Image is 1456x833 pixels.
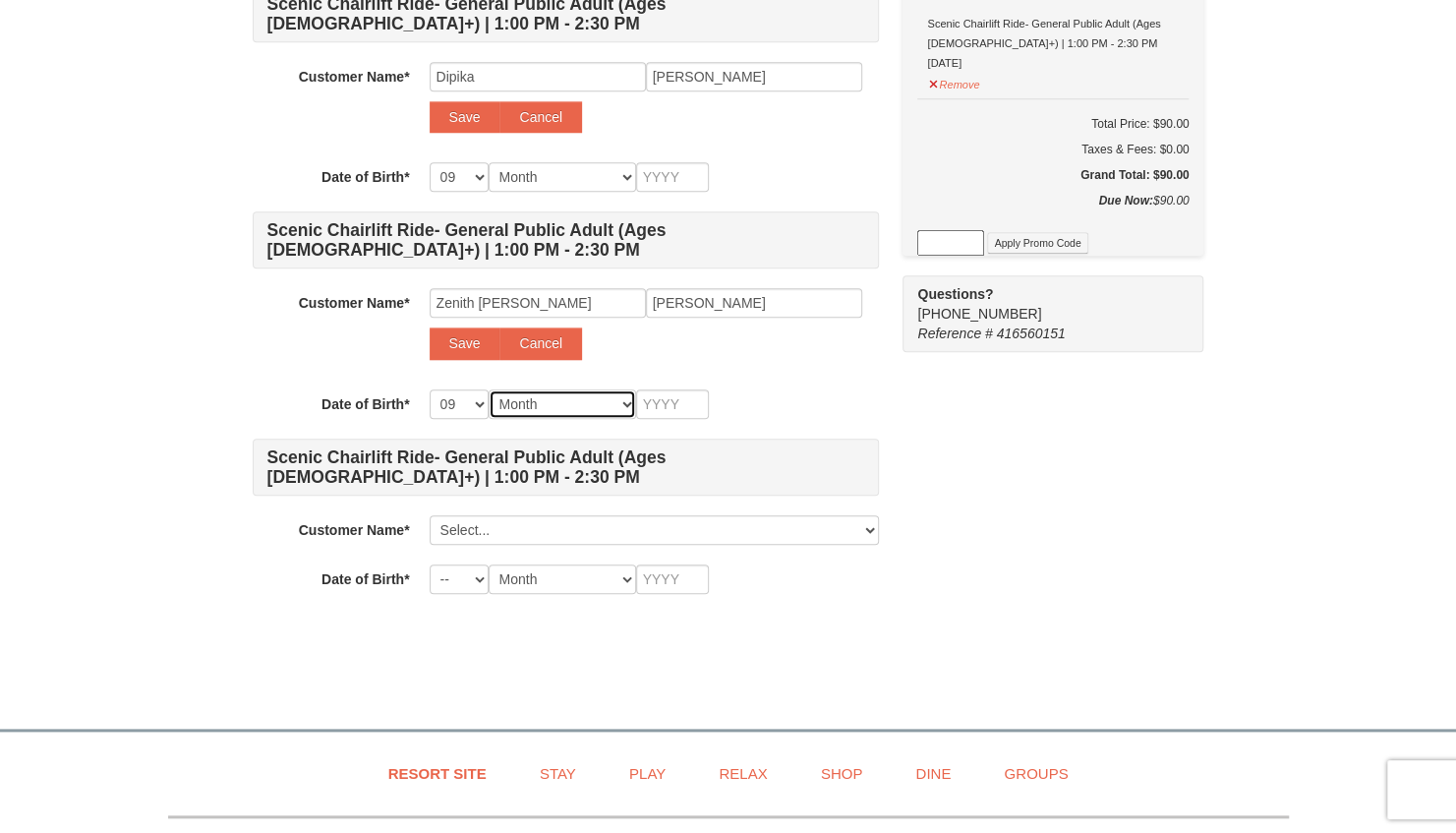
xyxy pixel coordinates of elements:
[694,751,791,796] a: Relax
[917,326,992,341] span: Reference #
[430,288,646,318] input: First Name
[636,389,709,419] input: YYYY
[430,101,500,133] button: Save
[796,751,888,796] a: Shop
[299,69,410,85] strong: Customer Name*
[430,327,500,359] button: Save
[1098,194,1152,208] strong: Due Now:
[917,165,1189,185] h5: Grand Total: $90.00
[499,327,582,359] button: Cancel
[997,326,1066,341] span: 416560151
[515,751,601,796] a: Stay
[927,70,980,94] button: Remove
[321,396,409,412] strong: Date of Birth*
[499,101,582,133] button: Cancel
[299,522,410,538] strong: Customer Name*
[253,211,879,268] h4: Scenic Chairlift Ride- General Public Adult (Ages [DEMOGRAPHIC_DATA]+) | 1:00 PM - 2:30 PM
[917,114,1189,134] h6: Total Price: $90.00
[987,232,1087,254] button: Apply Promo Code
[636,565,709,594] input: YYYY
[917,286,993,302] strong: Questions?
[917,191,1189,230] div: $90.00
[605,751,690,796] a: Play
[891,751,975,796] a: Dine
[321,571,409,587] strong: Date of Birth*
[646,288,862,318] input: Last Name
[364,751,511,796] a: Resort Site
[321,169,409,185] strong: Date of Birth*
[979,751,1092,796] a: Groups
[917,140,1189,159] div: Taxes & Fees: $0.00
[253,439,879,496] h4: Scenic Chairlift Ride- General Public Adult (Ages [DEMOGRAPHIC_DATA]+) | 1:00 PM - 2:30 PM
[646,62,862,91] input: Last Name
[917,284,1168,322] span: [PHONE_NUMBER]
[430,62,646,91] input: First Name
[299,295,410,311] strong: Customer Name*
[636,162,709,192] input: YYYY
